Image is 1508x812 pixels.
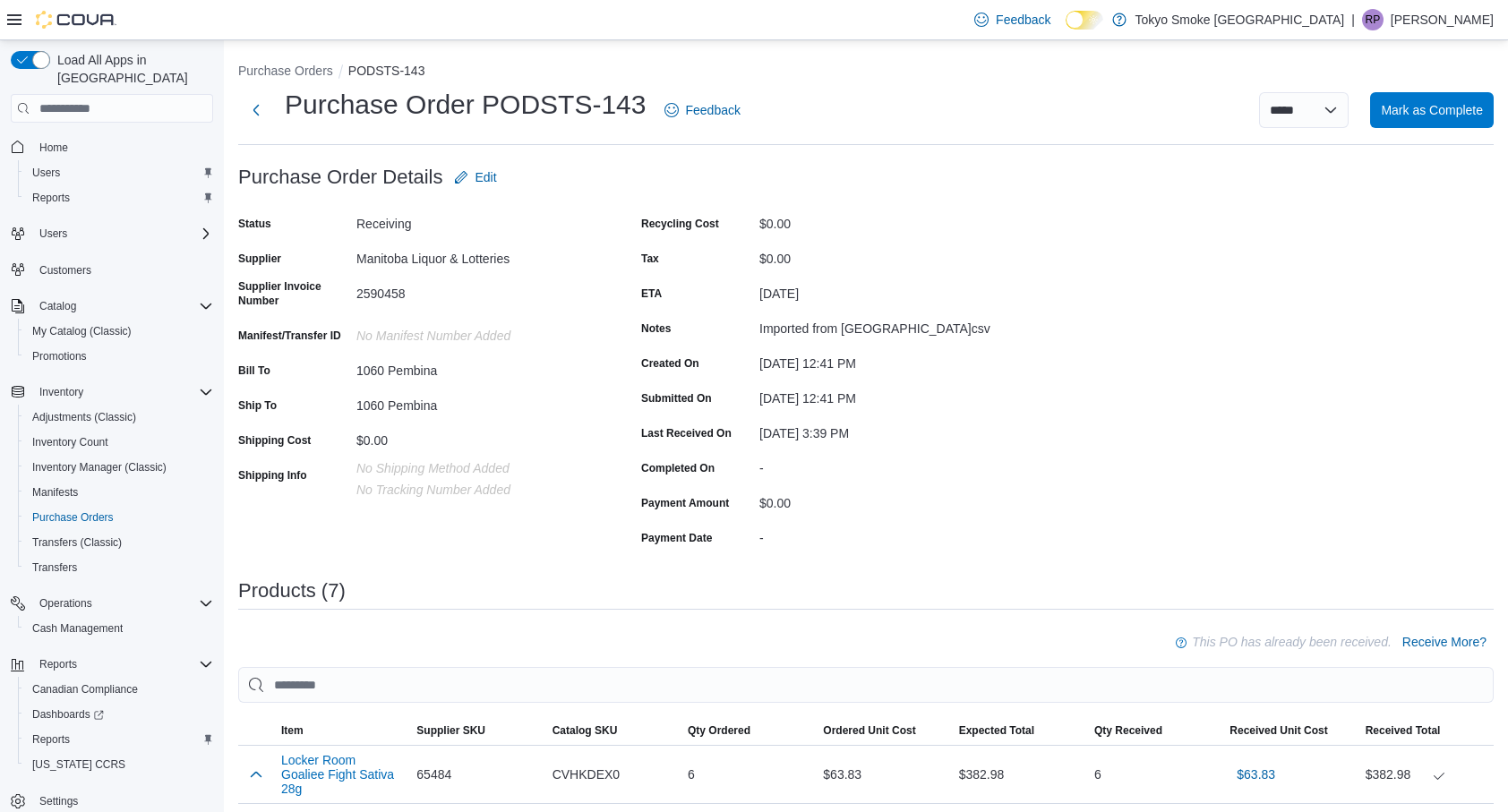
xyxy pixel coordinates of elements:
a: Dashboards [25,704,111,725]
button: Purchase Orders [18,505,220,530]
p: | [1351,9,1355,30]
span: Inventory Manager (Classic) [32,460,167,474]
span: Inventory Manager (Classic) [25,457,213,478]
span: Adjustments (Classic) [25,406,213,428]
span: Dashboards [32,707,104,722]
a: Settings [32,791,85,812]
div: $382.98 [1366,764,1487,785]
a: Feedback [967,2,1058,38]
div: $0.00 [759,209,999,231]
div: $382.98 [952,756,1087,792]
button: Catalog [4,294,220,319]
span: Reports [39,657,77,671]
p: Tokyo Smoke [GEOGRAPHIC_DATA] [1135,9,1345,30]
span: Transfers [25,557,213,578]
button: Edit [447,159,504,195]
button: Inventory Count [18,430,220,455]
span: Feedback [686,101,741,119]
div: Ruchit Patel [1362,9,1384,30]
a: Canadian Compliance [25,679,145,700]
div: $0.00 [356,426,596,448]
a: Users [25,162,67,184]
span: Promotions [32,349,87,363]
button: Reports [18,727,220,752]
span: Supplier SKU [416,723,485,738]
button: My Catalog (Classic) [18,319,220,344]
span: Washington CCRS [25,754,213,775]
span: Purchase Orders [25,507,213,528]
span: My Catalog (Classic) [25,321,213,342]
div: - [759,454,999,475]
span: 65484 [416,764,451,785]
button: Cash Management [18,616,220,641]
span: CVHKDEX0 [553,764,620,785]
span: Reports [32,191,70,205]
span: Received Total [1366,723,1441,738]
button: Canadian Compliance [18,677,220,702]
button: Users [18,160,220,185]
span: Dashboards [25,704,213,725]
div: [DATE] [759,279,999,301]
div: Manitoba Liquor & Lotteries [356,244,596,266]
div: $0.00 [759,489,999,510]
button: Qty Received [1087,716,1222,745]
button: Ordered Unit Cost [816,716,951,745]
button: Transfers [18,555,220,580]
button: Users [4,221,220,246]
span: Dark Mode [1066,30,1067,30]
span: Home [39,141,68,155]
span: Home [32,135,213,158]
p: [PERSON_NAME] [1391,9,1494,30]
span: Qty Received [1094,723,1162,738]
span: Ordered Unit Cost [823,723,915,738]
span: Users [32,223,213,244]
div: $0.00 [759,244,999,266]
a: Inventory Count [25,432,116,453]
span: Cash Management [32,621,123,636]
div: 6 [681,756,816,792]
button: Reports [32,654,84,675]
h1: Purchase Order PODSTS-143 [285,87,647,123]
button: Reports [4,652,220,677]
button: Locker Room Goaliee Fight Sativa 28g [281,753,402,796]
button: Received Unit Cost [1222,716,1358,745]
span: Manifests [25,482,213,503]
span: Transfers (Classic) [32,535,122,550]
label: Supplier Invoice Number [238,279,349,308]
a: Purchase Orders [25,507,121,528]
button: Mark as Complete [1370,92,1494,128]
span: Customers [32,259,213,281]
span: Feedback [996,11,1050,29]
span: Catalog [39,299,76,313]
button: Inventory [4,380,220,405]
a: Adjustments (Classic) [25,406,143,428]
span: Canadian Compliance [25,679,213,700]
label: Ship To [238,398,277,413]
a: Promotions [25,346,94,367]
span: Catalog [32,295,213,317]
span: Receive More? [1402,633,1487,651]
button: Expected Total [952,716,1087,745]
a: Cash Management [25,618,130,639]
span: Received Unit Cost [1230,723,1327,738]
div: [DATE] 12:41 PM [759,384,999,406]
div: $63.83 [816,756,951,792]
div: No Manifest Number added [356,321,596,343]
span: Users [25,162,213,184]
span: Settings [39,794,78,808]
button: Home [4,133,220,159]
button: Item [274,716,409,745]
div: [DATE] 12:41 PM [759,349,999,371]
span: Inventory Count [25,432,213,453]
label: Created On [641,356,699,371]
span: Operations [39,596,92,611]
button: Promotions [18,344,220,369]
span: Transfers [32,560,77,575]
span: Reports [32,732,70,747]
span: Customers [39,263,91,278]
span: Load All Apps in [GEOGRAPHIC_DATA] [50,51,213,87]
span: Qty Ordered [688,723,750,738]
span: Cash Management [25,618,213,639]
button: Catalog [32,295,83,317]
label: Completed On [641,461,715,475]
